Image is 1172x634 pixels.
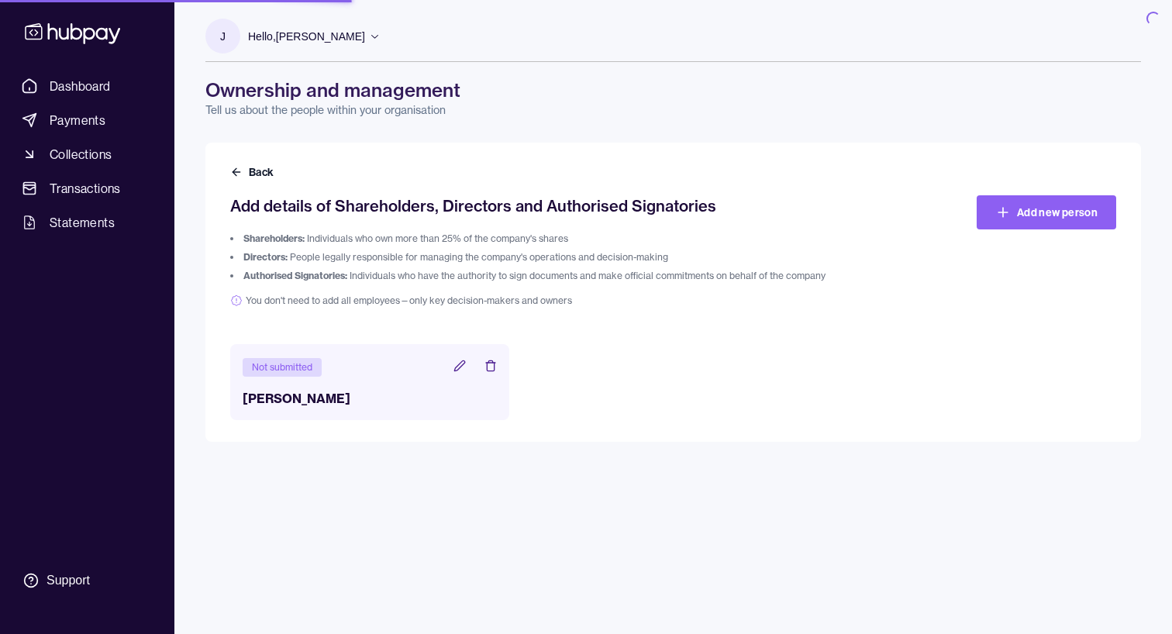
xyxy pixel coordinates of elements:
[243,270,347,281] span: Authorised Signatories:
[16,72,159,100] a: Dashboard
[50,179,121,198] span: Transactions
[16,140,159,168] a: Collections
[50,213,115,232] span: Statements
[16,106,159,134] a: Payments
[230,195,895,217] h2: Add details of Shareholders, Directors and Authorised Signatories
[243,358,322,377] div: Not submitted
[16,174,159,202] a: Transactions
[47,572,90,589] div: Support
[230,270,895,282] li: Individuals who have the authority to sign documents and make official commitments on behalf of t...
[50,77,111,95] span: Dashboard
[16,564,159,597] a: Support
[230,164,277,180] button: Back
[205,102,1141,118] p: Tell us about the people within your organisation
[243,251,288,263] span: Directors:
[248,28,365,45] p: Hello, [PERSON_NAME]
[243,233,305,244] span: Shareholders:
[230,295,895,307] span: You don't need to add all employees—only key decision-makers and owners
[977,195,1116,229] a: Add new person
[230,251,895,264] li: People legally responsible for managing the company's operations and decision-making
[50,111,105,129] span: Payments
[205,78,1141,102] h1: Ownership and management
[50,145,112,164] span: Collections
[243,389,497,408] h3: [PERSON_NAME]
[16,208,159,236] a: Statements
[230,233,895,245] li: Individuals who own more than 25% of the company's shares
[220,28,226,45] p: J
